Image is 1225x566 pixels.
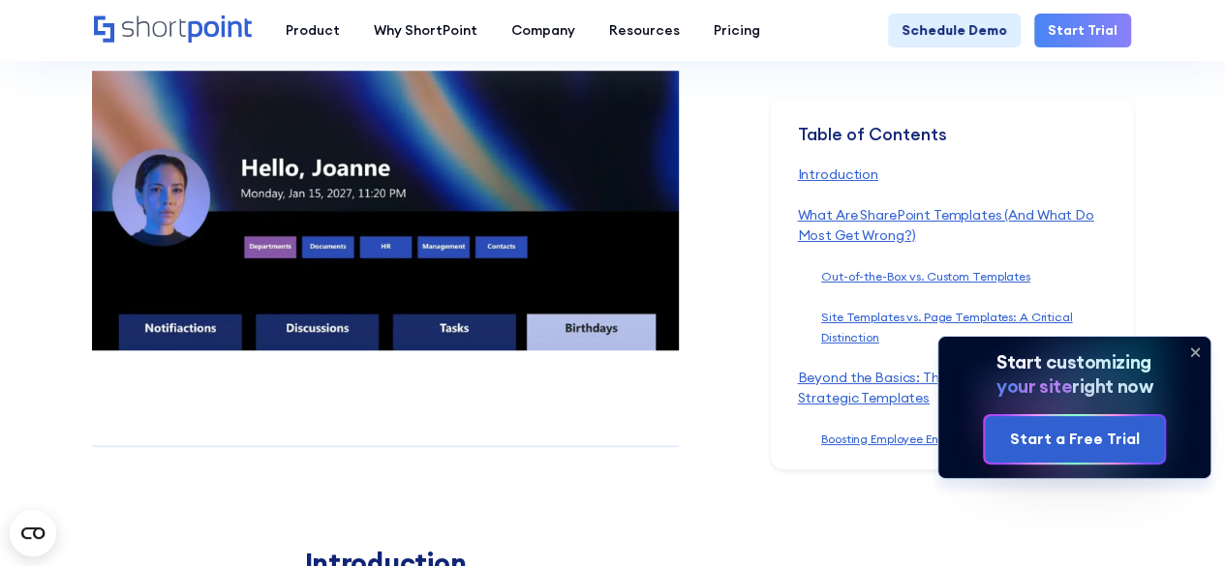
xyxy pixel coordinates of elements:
div: Why ShortPoint [374,20,477,41]
a: Why ShortPoint [356,14,494,47]
a: Out-of-the-Box vs. Custom Templates‍ [821,269,1030,283]
div: Pricing [714,20,760,41]
img: SharePoint Communications Site Template Preview [92,71,679,350]
div: Product [286,20,340,41]
a: Beyond the Basics: The Business Case for Strategic Templates‍ [798,369,1063,406]
a: Home [94,15,252,45]
div: Start a Free Trial [1009,428,1139,451]
div: Resources [609,20,680,41]
button: Open CMP widget [10,510,56,556]
a: Schedule Demo [888,14,1021,47]
a: Introduction‍ [798,165,878,183]
a: Start a Free Trial [985,416,1163,463]
a: Pricing [696,14,777,47]
a: What Are SharePoint Templates (And What Do Most Get Wrong?)‍ [798,206,1094,244]
div: Table of Contents ‍ [798,124,1107,164]
a: Resources [592,14,696,47]
a: Start Trial [1034,14,1131,47]
a: Company [494,14,592,47]
div: Company [511,20,575,41]
iframe: Chat Widget [1128,473,1225,566]
a: Site Templates vs. Page Templates: A Critical Distinction‍ [821,310,1073,344]
a: Product [268,14,356,47]
a: Boosting Employee Engagement and Adoption‍ [821,432,1074,446]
